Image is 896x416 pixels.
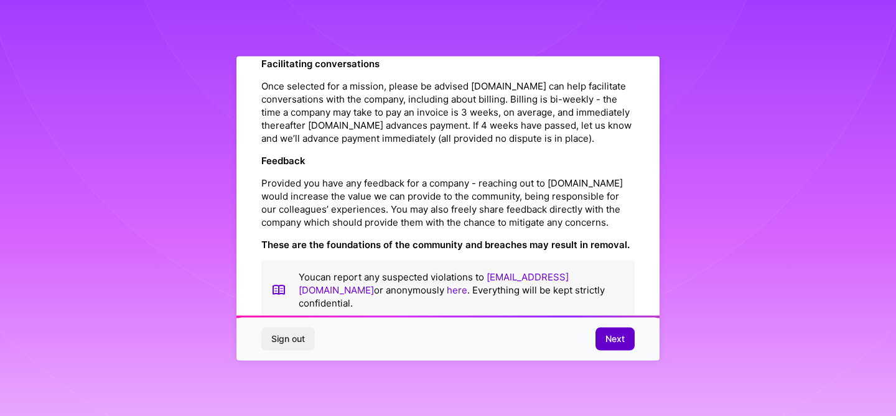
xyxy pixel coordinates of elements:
[605,333,625,345] span: Next
[261,238,630,250] strong: These are the foundations of the community and breaches may result in removal.
[299,270,569,295] a: [EMAIL_ADDRESS][DOMAIN_NAME]
[271,333,305,345] span: Sign out
[299,270,625,309] p: You can report any suspected violations to or anonymously . Everything will be kept strictly conf...
[261,154,306,166] strong: Feedback
[261,328,315,350] button: Sign out
[271,270,286,309] img: book icon
[261,176,635,228] p: Provided you have any feedback for a company - reaching out to [DOMAIN_NAME] would increase the v...
[261,79,635,144] p: Once selected for a mission, please be advised [DOMAIN_NAME] can help facilitate conversations wi...
[261,57,380,69] strong: Facilitating conversations
[447,284,467,295] a: here
[595,328,635,350] button: Next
